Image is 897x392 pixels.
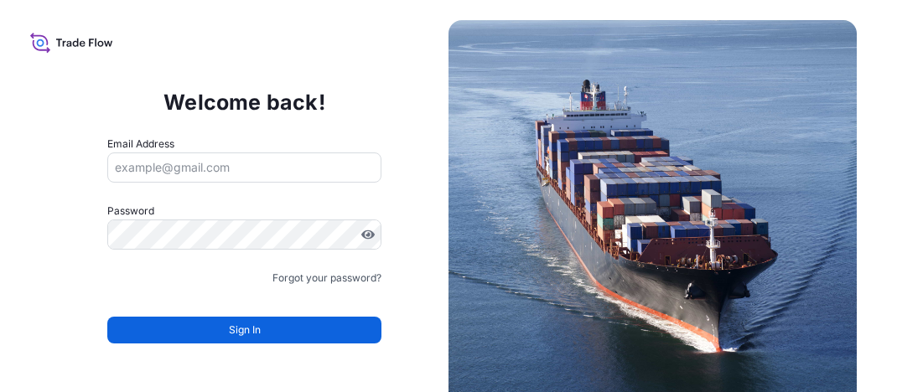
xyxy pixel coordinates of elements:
[229,322,261,338] span: Sign In
[272,270,381,286] a: Forgot your password?
[107,152,381,183] input: example@gmail.com
[107,203,381,219] label: Password
[361,228,375,241] button: Show password
[107,136,174,152] label: Email Address
[163,89,325,116] p: Welcome back!
[107,317,381,343] button: Sign In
